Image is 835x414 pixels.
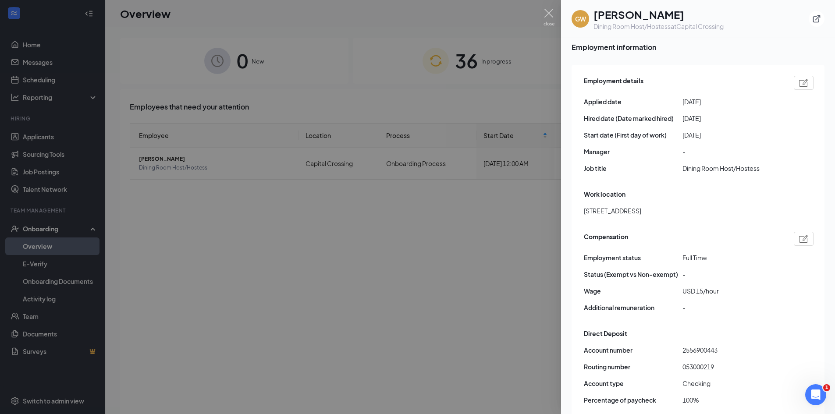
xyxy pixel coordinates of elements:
[584,395,682,405] span: Percentage of paycheck
[584,206,641,216] span: [STREET_ADDRESS]
[584,362,682,372] span: Routing number
[812,14,821,23] svg: ExternalLink
[584,232,628,246] span: Compensation
[682,147,781,156] span: -
[572,42,824,53] span: Employment information
[682,286,781,296] span: USD 15/hour
[823,384,830,391] span: 1
[584,97,682,106] span: Applied date
[584,379,682,388] span: Account type
[575,14,586,23] div: GW
[584,329,627,338] span: Direct Deposit
[682,395,781,405] span: 100%
[584,286,682,296] span: Wage
[584,345,682,355] span: Account number
[682,97,781,106] span: [DATE]
[584,189,625,199] span: Work location
[593,22,724,31] div: Dining Room Host/Hostess at Capital Crossing
[593,7,724,22] h1: [PERSON_NAME]
[584,147,682,156] span: Manager
[584,269,682,279] span: Status (Exempt vs Non-exempt)
[584,130,682,140] span: Start date (First day of work)
[584,163,682,173] span: Job title
[584,113,682,123] span: Hired date (Date marked hired)
[682,163,781,173] span: Dining Room Host/Hostess
[682,113,781,123] span: [DATE]
[682,269,781,279] span: -
[682,130,781,140] span: [DATE]
[584,76,643,90] span: Employment details
[682,303,781,312] span: -
[584,303,682,312] span: Additional remuneration
[682,253,781,262] span: Full Time
[809,11,824,27] button: ExternalLink
[682,379,781,388] span: Checking
[584,253,682,262] span: Employment status
[805,384,826,405] iframe: Intercom live chat
[682,362,781,372] span: 053000219
[682,345,781,355] span: 2556900443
